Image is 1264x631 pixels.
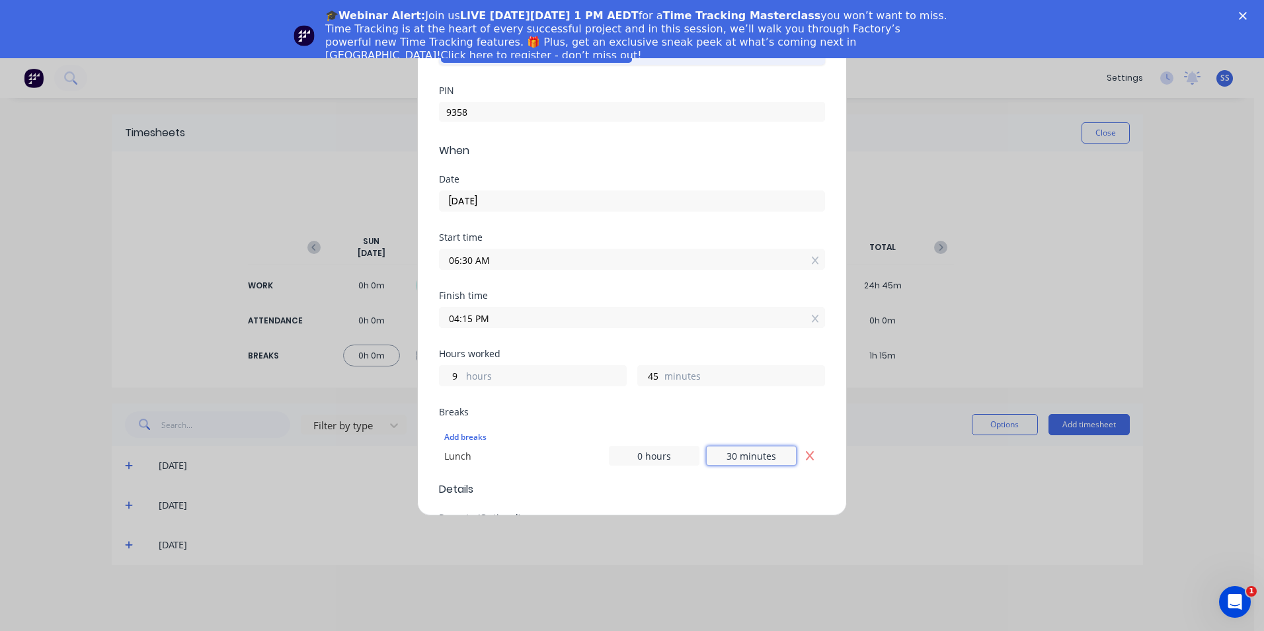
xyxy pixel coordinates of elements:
div: Pay rate (Optional) [439,513,825,523]
label: minutes [664,369,824,386]
input: Enter PIN [439,102,825,122]
input: 0 [440,366,463,386]
div: Close [1239,12,1252,20]
input: 0 [609,446,699,466]
label: hours [466,369,626,386]
b: LIVE [DATE][DATE] 1 PM AEDT [460,9,639,22]
a: Click here to register - don’t miss out! [441,49,642,62]
input: 0 [638,366,661,386]
b: 🎓Webinar Alert: [325,9,425,22]
div: Breaks [439,407,825,417]
div: Finish time [439,291,825,300]
div: PIN [439,86,825,95]
span: 1 [1246,586,1257,597]
iframe: Intercom live chat [1219,586,1251,618]
div: Hours worked [439,349,825,358]
div: Date [439,175,825,184]
span: Details [439,482,825,497]
b: Time Tracking Masterclass [663,9,821,22]
div: Join us for a you won’t want to miss. Time Tracking is at the heart of every successful project a... [325,9,949,62]
img: Profile image for Team [294,25,315,46]
div: Start time [439,233,825,242]
input: 0 [706,446,797,466]
div: Lunch [444,449,609,463]
button: Remove Lunch [800,446,820,466]
span: When [439,143,825,159]
div: Add breaks [444,429,820,446]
